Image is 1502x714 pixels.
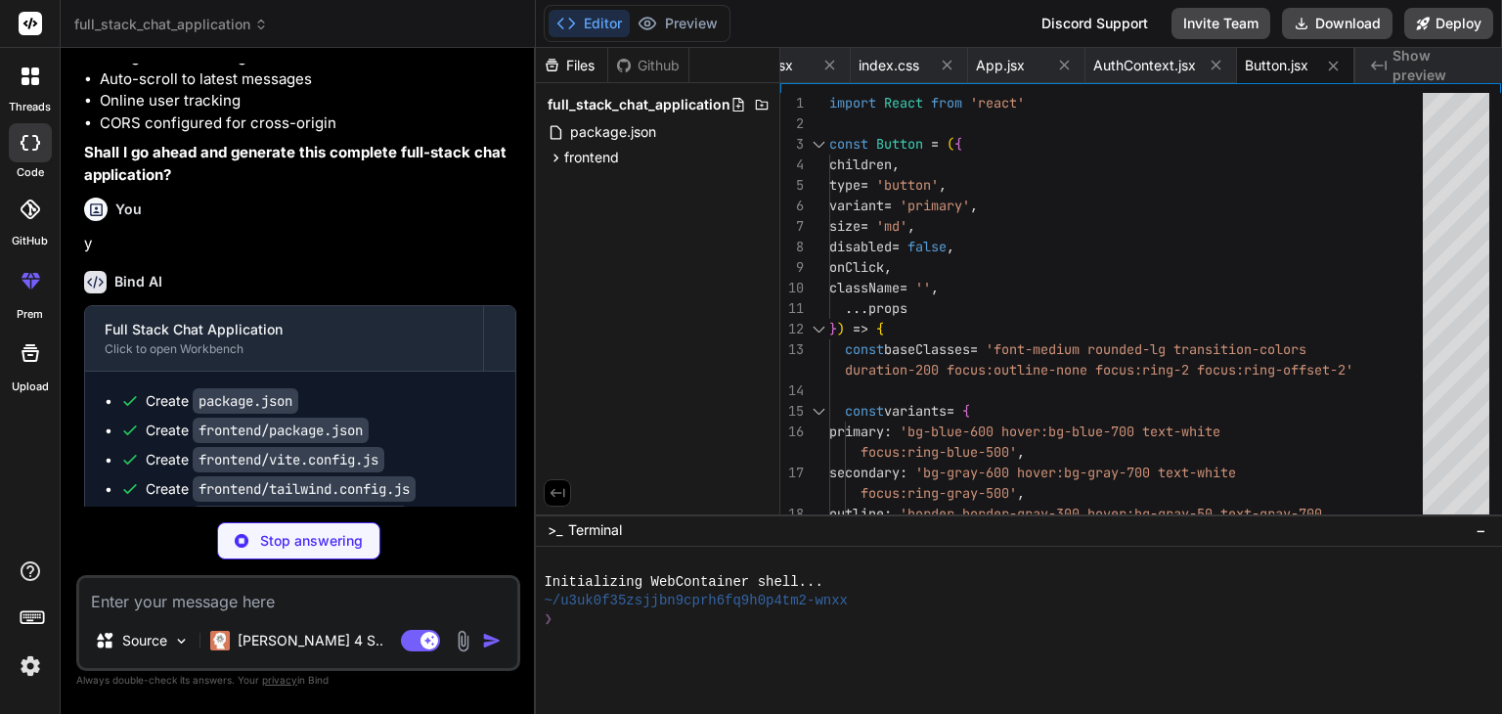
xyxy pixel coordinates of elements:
[1236,361,1353,379] span: :ring-offset-2'
[884,340,970,358] span: baseClasses
[947,238,954,255] span: ,
[947,135,954,153] span: (
[1245,56,1308,75] span: Button.jsx
[780,216,804,237] div: 7
[76,671,520,690] p: Always double-check its answers. Your in Bind
[900,423,1220,440] span: 'bg-blue-600 hover:bg-blue-700 text-white
[238,631,383,650] p: [PERSON_NAME] 4 S..
[115,200,142,219] h6: You
[876,135,923,153] span: Button
[1282,8,1392,39] button: Download
[1291,505,1322,522] span: -700
[829,464,900,481] span: secondary
[829,217,861,235] span: size
[210,631,230,650] img: Claude 4 Sonnet
[568,120,658,144] span: package.json
[260,531,363,551] p: Stop answering
[780,278,804,298] div: 10
[780,257,804,278] div: 9
[568,520,622,540] span: Terminal
[861,176,868,194] span: =
[829,279,900,296] span: className
[100,112,516,135] li: CORS configured for cross-origin
[829,320,837,337] span: }
[193,418,369,443] code: frontend/package.json
[884,94,923,112] span: React
[146,421,369,440] div: Create
[146,391,298,411] div: Create
[193,506,408,531] code: frontend/postcss.config.js
[12,379,49,395] label: Upload
[780,339,804,360] div: 13
[780,196,804,216] div: 6
[845,361,1236,379] span: duration-200 focus:outline-none focus:ring-2 focus
[780,422,804,442] div: 16
[146,450,384,469] div: Create
[544,610,553,629] span: ❯
[806,319,831,339] div: Click to collapse the range.
[861,484,1017,502] span: focus:ring-gray-500'
[14,649,47,683] img: settings
[915,279,931,296] span: ''
[861,217,868,235] span: =
[193,476,416,502] code: frontend/tailwind.config.js
[900,464,907,481] span: :
[1017,443,1025,461] span: ,
[829,505,884,522] span: outline
[536,56,607,75] div: Files
[780,463,804,483] div: 17
[1392,46,1486,85] span: Show preview
[122,631,167,650] p: Source
[114,272,162,291] h6: Bind AI
[1030,8,1160,39] div: Discord Support
[876,320,884,337] span: {
[970,197,978,214] span: ,
[17,164,44,181] label: code
[876,176,939,194] span: 'button'
[845,402,884,420] span: const
[976,56,1025,75] span: App.jsx
[74,15,268,34] span: full_stack_chat_application
[780,237,804,257] div: 8
[829,238,892,255] span: disabled
[845,340,884,358] span: const
[931,279,939,296] span: ,
[829,135,868,153] span: const
[876,217,907,235] span: 'md'
[780,380,804,401] div: 14
[806,401,831,422] div: Click to collapse the range.
[837,320,845,337] span: )
[931,94,962,112] span: from
[1476,520,1486,540] span: −
[84,233,516,255] p: y
[970,340,978,358] span: =
[907,238,947,255] span: false
[884,258,892,276] span: ,
[829,423,884,440] span: primary
[962,402,970,420] span: {
[193,388,298,414] code: package.json
[482,631,502,650] img: icon
[608,56,688,75] div: Github
[829,197,884,214] span: variant
[548,95,730,114] span: full_stack_chat_application
[939,176,947,194] span: ,
[9,99,51,115] label: threads
[868,299,907,317] span: props
[84,143,510,184] strong: Shall I go ahead and generate this complete full-stack chat application?
[544,573,822,592] span: Initializing WebContainer shell...
[780,319,804,339] div: 12
[947,402,954,420] span: =
[548,520,562,540] span: >_
[853,320,868,337] span: =>
[861,443,1017,461] span: focus:ring-blue-500'
[900,279,907,296] span: =
[173,633,190,649] img: Pick Models
[630,10,726,37] button: Preview
[17,306,43,323] label: prem
[884,505,892,522] span: :
[780,298,804,319] div: 11
[829,94,876,112] span: import
[780,155,804,175] div: 4
[915,464,1236,481] span: 'bg-gray-600 hover:bg-gray-700 text-white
